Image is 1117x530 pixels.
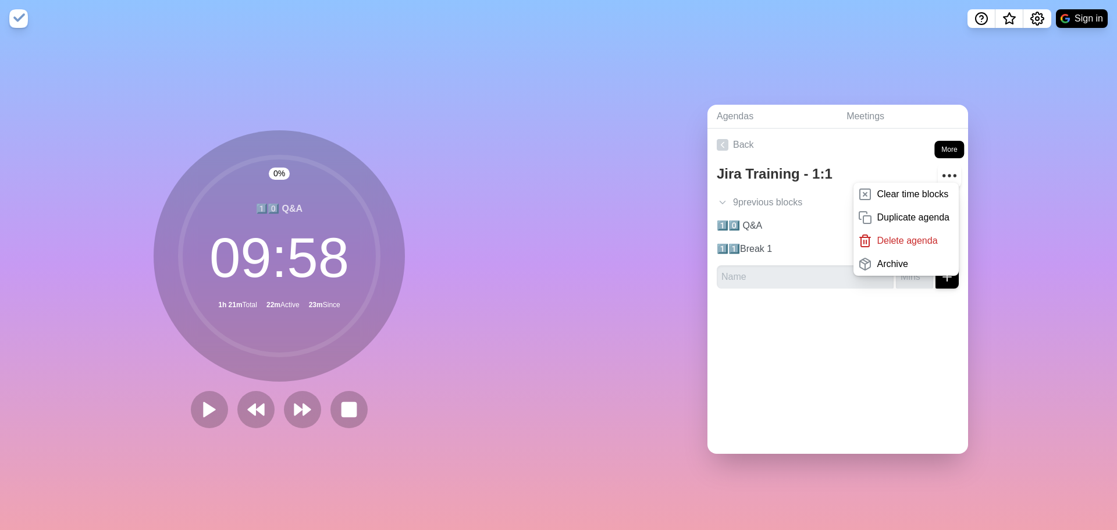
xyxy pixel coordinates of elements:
[707,191,968,214] div: 9 previous block
[712,237,877,261] input: Name
[877,211,949,225] p: Duplicate agenda
[1056,9,1108,28] button: Sign in
[798,195,802,209] span: s
[9,9,28,28] img: timeblocks logo
[995,9,1023,28] button: What’s new
[717,265,894,289] input: Name
[938,164,961,187] button: More
[837,105,968,129] a: Meetings
[707,105,837,129] a: Agendas
[877,187,948,201] p: Clear time blocks
[877,257,908,271] p: Archive
[877,234,937,248] p: Delete agenda
[707,129,968,161] a: Back
[712,214,877,237] input: Name
[1061,14,1070,23] img: google logo
[896,265,933,289] input: Mins
[967,9,995,28] button: Help
[1023,9,1051,28] button: Settings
